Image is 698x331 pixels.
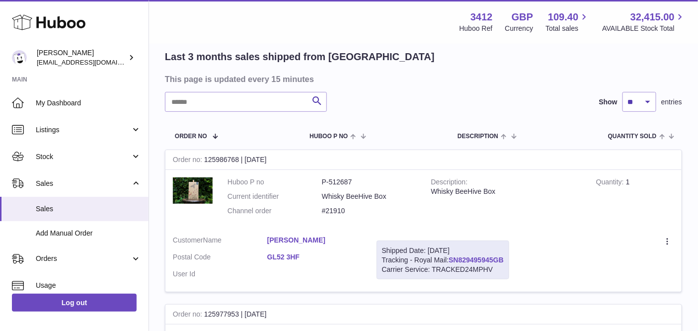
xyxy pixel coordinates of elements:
span: entries [661,97,682,107]
span: Usage [36,281,141,290]
span: My Dashboard [36,98,141,108]
div: [PERSON_NAME] [37,48,126,67]
dt: User Id [173,269,267,279]
a: Log out [12,294,137,312]
strong: Order no [173,156,204,166]
span: [EMAIL_ADDRESS][DOMAIN_NAME] [37,58,146,66]
dd: P-512687 [322,177,416,187]
a: 32,415.00 AVAILABLE Stock Total [602,10,686,33]
img: info@beeble.buzz [12,50,27,65]
span: Sales [36,204,141,214]
strong: Order no [173,310,204,321]
strong: 3412 [470,10,493,24]
td: 1 [589,170,682,228]
span: Add Manual Order [36,229,141,238]
span: AVAILABLE Stock Total [602,24,686,33]
div: Huboo Ref [460,24,493,33]
span: Customer [173,236,203,244]
dt: Channel order [228,206,322,216]
div: 125986768 | [DATE] [165,150,682,170]
strong: Quantity [596,178,626,188]
span: Quantity Sold [608,133,657,140]
div: Tracking - Royal Mail: [377,241,509,280]
label: Show [599,97,618,107]
span: Listings [36,125,131,135]
dt: Current identifier [228,192,322,201]
dd: #21910 [322,206,416,216]
span: Stock [36,152,131,162]
a: [PERSON_NAME] [267,236,362,245]
img: 1664457403.JPG [173,177,213,204]
span: Orders [36,254,131,263]
span: Total sales [545,24,590,33]
h2: Last 3 months sales shipped from [GEOGRAPHIC_DATA] [165,50,435,64]
div: Shipped Date: [DATE] [382,246,504,255]
span: Sales [36,179,131,188]
div: Whisky BeeHive Box [431,187,581,196]
div: Currency [505,24,534,33]
dt: Postal Code [173,252,267,264]
a: GL52 3HF [267,252,362,262]
span: Description [458,133,498,140]
a: SN829495945GB [449,256,504,264]
dd: Whisky BeeHive Box [322,192,416,201]
span: Huboo P no [310,133,348,140]
h3: This page is updated every 15 minutes [165,74,680,84]
strong: Description [431,178,468,188]
div: 125977953 | [DATE] [165,305,682,325]
span: 32,415.00 [630,10,675,24]
span: 109.40 [548,10,578,24]
dt: Huboo P no [228,177,322,187]
a: 109.40 Total sales [545,10,590,33]
dt: Name [173,236,267,248]
strong: GBP [512,10,533,24]
div: Carrier Service: TRACKED24MPHV [382,265,504,274]
span: Order No [175,133,207,140]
